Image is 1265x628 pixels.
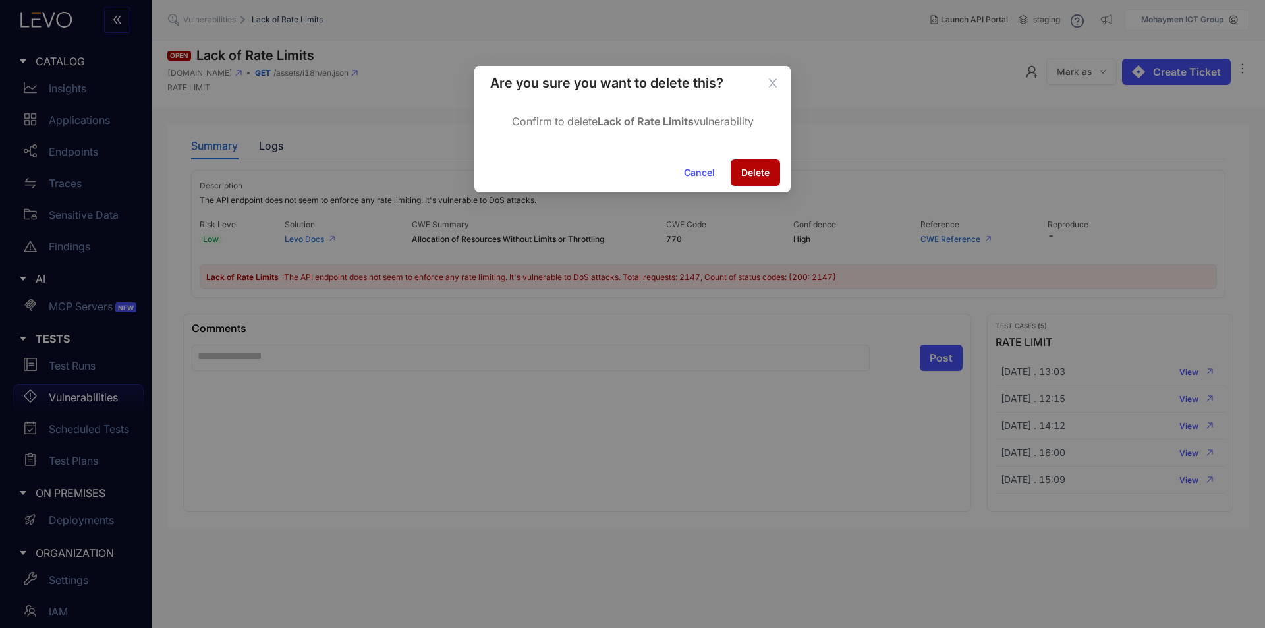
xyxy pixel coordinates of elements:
[684,167,715,178] span: Cancel
[490,76,775,90] div: Are you sure you want to delete this?
[767,77,779,89] span: close
[490,116,775,127] div: Confirm to delete vulnerability
[741,167,770,178] span: Delete
[673,159,725,186] button: Cancel
[598,115,694,128] b: Lack of Rate Limits
[755,66,791,101] button: Close
[731,159,780,186] button: Delete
